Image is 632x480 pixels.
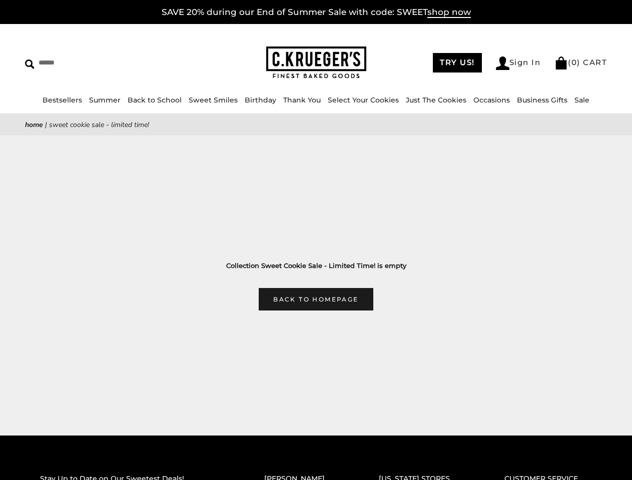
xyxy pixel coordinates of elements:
img: Bag [554,56,568,69]
a: Select Your Cookies [328,95,399,104]
a: Sign In [496,56,541,70]
a: Back to homepage [259,288,373,310]
img: Account [496,56,509,70]
a: Summer [89,95,121,104]
nav: breadcrumbs [25,119,607,130]
a: Birthday [245,95,276,104]
a: (0) CART [554,57,607,67]
a: Thank You [283,95,321,104]
input: Search [25,55,158,70]
a: Business Gifts [517,95,567,104]
img: C.KRUEGER'S [266,46,366,79]
img: Search [25,59,35,69]
span: shop now [427,7,471,18]
a: TRY US! [433,53,482,72]
h3: Collection Sweet Cookie Sale - Limited Time! is empty [40,260,592,271]
span: | [45,120,47,129]
a: Sale [574,95,589,104]
a: Sweet Smiles [189,95,238,104]
a: Home [25,120,43,129]
span: Sweet Cookie Sale - Limited Time! [49,120,149,129]
a: Just The Cookies [406,95,466,104]
a: Occasions [473,95,510,104]
a: Bestsellers [43,95,82,104]
a: Back to School [128,95,182,104]
a: SAVE 20% during our End of Summer Sale with code: SWEETshop now [162,7,471,18]
span: 0 [571,57,577,67]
